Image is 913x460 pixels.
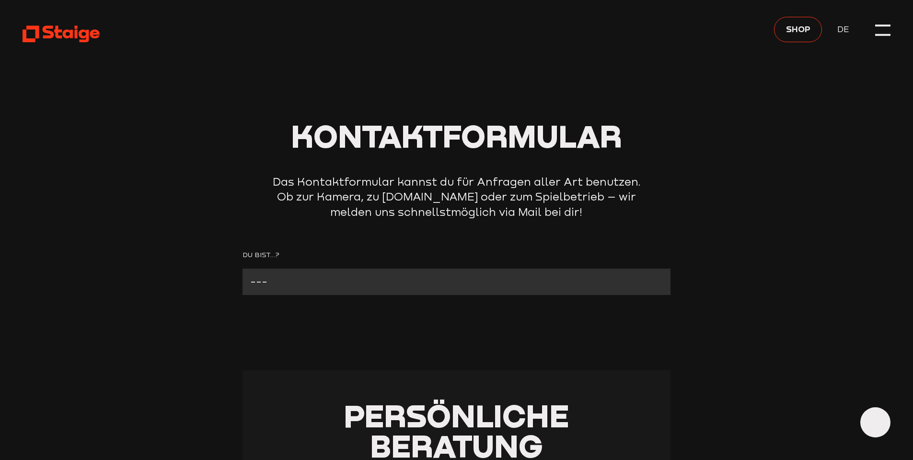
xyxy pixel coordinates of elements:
[837,23,853,36] span: DE
[291,117,622,154] span: Kontaktformular
[774,17,822,42] a: Shop
[243,249,670,261] label: Du bist...?
[786,22,810,35] span: Shop
[243,249,670,295] form: Contact form
[265,174,648,220] p: Das Kontaktformular kannst du für Anfragen aller Art benutzen. Ob zur Kamera, zu [DOMAIN_NAME] od...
